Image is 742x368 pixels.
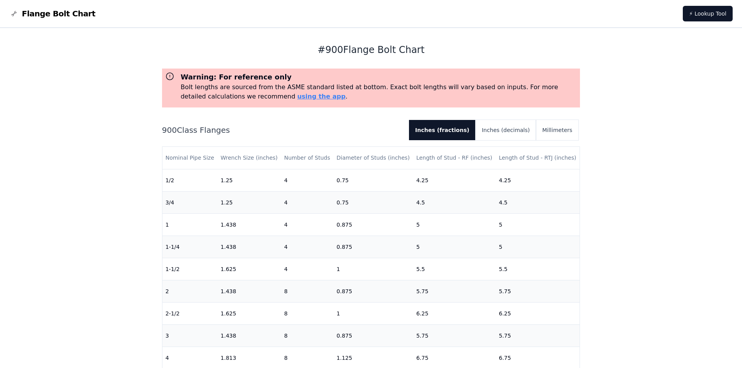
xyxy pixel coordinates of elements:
[217,147,281,169] th: Wrench Size (inches)
[217,169,281,191] td: 1.25
[217,280,281,302] td: 1.438
[281,147,333,169] th: Number of Studs
[162,147,218,169] th: Nominal Pipe Size
[162,324,218,347] td: 3
[281,302,333,324] td: 8
[181,83,577,101] p: Bolt lengths are sourced from the ASME standard listed at bottom. Exact bolt lengths will vary ba...
[333,236,413,258] td: 0.875
[496,280,580,302] td: 5.75
[217,258,281,280] td: 1.625
[162,280,218,302] td: 2
[281,213,333,236] td: 4
[413,147,496,169] th: Length of Stud - RF (inches)
[333,169,413,191] td: 0.75
[217,236,281,258] td: 1.438
[281,169,333,191] td: 4
[333,191,413,213] td: 0.75
[536,120,578,140] button: Millimeters
[281,191,333,213] td: 4
[496,324,580,347] td: 5.75
[496,302,580,324] td: 6.25
[413,169,496,191] td: 4.25
[162,213,218,236] td: 1
[413,236,496,258] td: 5
[162,258,218,280] td: 1-1/2
[333,258,413,280] td: 1
[217,302,281,324] td: 1.625
[281,236,333,258] td: 4
[22,8,95,19] span: Flange Bolt Chart
[217,324,281,347] td: 1.438
[333,302,413,324] td: 1
[333,213,413,236] td: 0.875
[333,280,413,302] td: 0.875
[496,191,580,213] td: 4.5
[409,120,476,140] button: Inches (fractions)
[162,302,218,324] td: 2-1/2
[683,6,733,21] a: ⚡ Lookup Tool
[333,147,413,169] th: Diameter of Studs (inches)
[281,280,333,302] td: 8
[162,236,218,258] td: 1-1/4
[162,191,218,213] td: 3/4
[496,258,580,280] td: 5.5
[217,191,281,213] td: 1.25
[413,280,496,302] td: 5.75
[496,169,580,191] td: 4.25
[162,169,218,191] td: 1/2
[9,9,19,18] img: Flange Bolt Chart Logo
[162,125,403,136] h2: 900 Class Flanges
[333,324,413,347] td: 0.875
[496,236,580,258] td: 5
[297,93,345,100] a: using the app
[217,213,281,236] td: 1.438
[496,147,580,169] th: Length of Stud - RTJ (inches)
[413,213,496,236] td: 5
[9,8,95,19] a: Flange Bolt Chart LogoFlange Bolt Chart
[181,72,577,83] h3: Warning: For reference only
[476,120,536,140] button: Inches (decimals)
[413,324,496,347] td: 5.75
[413,258,496,280] td: 5.5
[496,213,580,236] td: 5
[281,258,333,280] td: 4
[162,44,580,56] h1: # 900 Flange Bolt Chart
[281,324,333,347] td: 8
[413,191,496,213] td: 4.5
[413,302,496,324] td: 6.25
